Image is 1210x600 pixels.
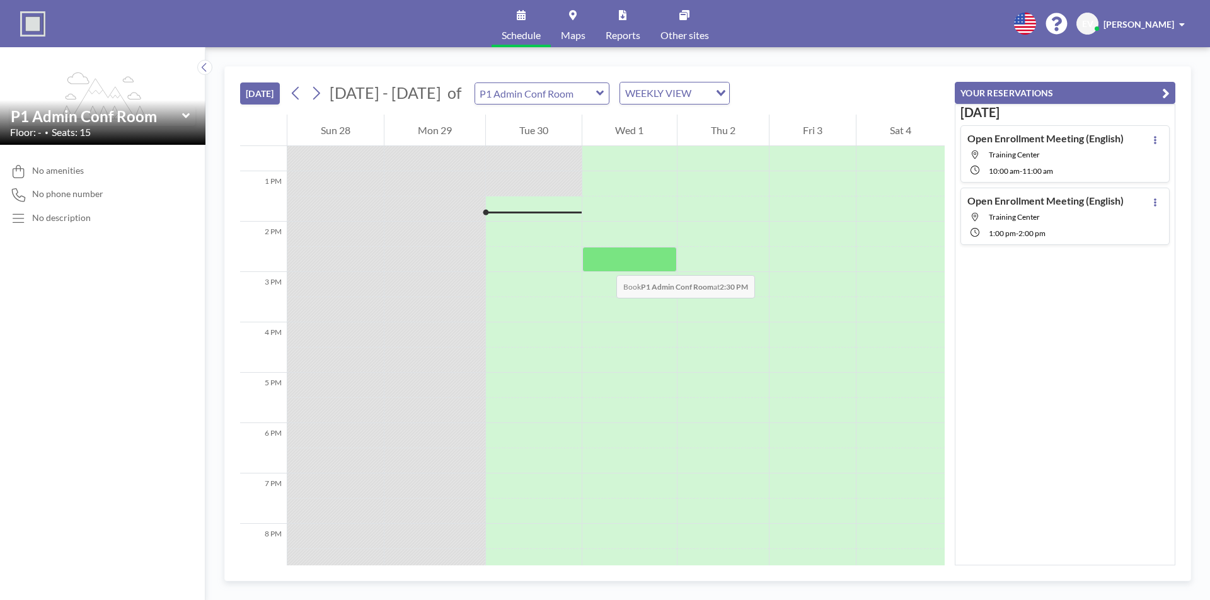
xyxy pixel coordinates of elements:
div: 8 PM [240,524,287,574]
span: - [1016,229,1018,238]
div: 7 PM [240,473,287,524]
img: organization-logo [20,11,45,37]
span: 1:00 PM [989,229,1016,238]
span: 10:00 AM [989,166,1020,176]
span: WEEKLY VIEW [623,85,694,101]
span: - [1020,166,1022,176]
div: 4 PM [240,322,287,373]
h3: [DATE] [960,105,1170,120]
div: Thu 2 [677,115,769,146]
b: 2:30 PM [720,282,748,292]
span: Training Center [989,150,1040,159]
div: 1 PM [240,171,287,222]
input: Search for option [695,85,708,101]
span: Reports [606,30,640,40]
input: P1 Admin Conf Room [475,83,596,104]
span: Training Center [989,212,1040,222]
div: No description [32,212,91,224]
div: 5 PM [240,373,287,423]
div: Tue 30 [486,115,582,146]
span: No phone number [32,188,103,200]
span: Schedule [502,30,541,40]
span: 11:00 AM [1022,166,1053,176]
span: of [447,83,461,103]
div: Wed 1 [582,115,677,146]
span: [PERSON_NAME] [1103,19,1174,30]
div: Search for option [620,82,729,104]
div: 2 PM [240,222,287,272]
span: 2:00 PM [1018,229,1046,238]
span: Seats: 15 [52,126,91,139]
span: No amenities [32,165,84,176]
div: 12 PM [240,121,287,171]
span: [DATE] - [DATE] [330,83,441,102]
div: 6 PM [240,423,287,473]
div: Sat 4 [856,115,945,146]
div: 3 PM [240,272,287,322]
h4: Open Enrollment Meeting (English) [967,132,1124,145]
div: Fri 3 [769,115,856,146]
b: P1 Admin Conf Room [641,282,713,292]
div: Sun 28 [287,115,384,146]
input: P1 Admin Conf Room [11,107,182,125]
span: Other sites [660,30,709,40]
span: Book at [616,275,755,298]
span: Maps [561,30,585,40]
button: [DATE] [240,82,280,105]
button: YOUR RESERVATIONS [955,82,1175,104]
span: • [45,128,49,137]
span: EV [1082,18,1093,30]
h4: Open Enrollment Meeting (English) [967,195,1124,207]
div: Mon 29 [384,115,485,146]
span: Floor: - [10,126,42,139]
